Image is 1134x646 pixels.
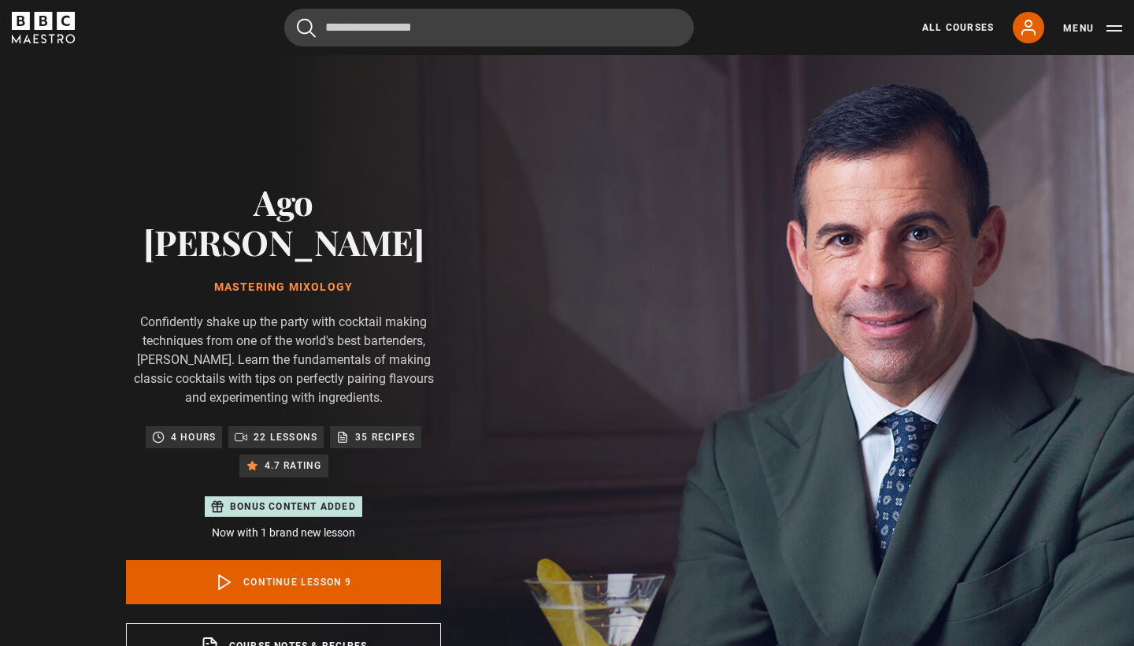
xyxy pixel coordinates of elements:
button: Submit the search query [297,18,316,38]
p: Now with 1 brand new lesson [126,525,441,541]
p: 35 recipes [355,429,415,445]
svg: BBC Maestro [12,12,75,43]
a: All Courses [922,20,994,35]
h1: Mastering Mixology [126,281,441,294]
button: Toggle navigation [1063,20,1122,36]
h2: Ago [PERSON_NAME] [126,181,441,262]
p: Confidently shake up the party with cocktail making techniques from one of the world's best barte... [126,313,441,407]
a: Continue lesson 9 [126,560,441,604]
p: 4.7 rating [265,458,322,473]
p: 4 hours [171,429,216,445]
p: Bonus content added [230,499,356,514]
p: 22 lessons [254,429,317,445]
input: Search [284,9,694,46]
